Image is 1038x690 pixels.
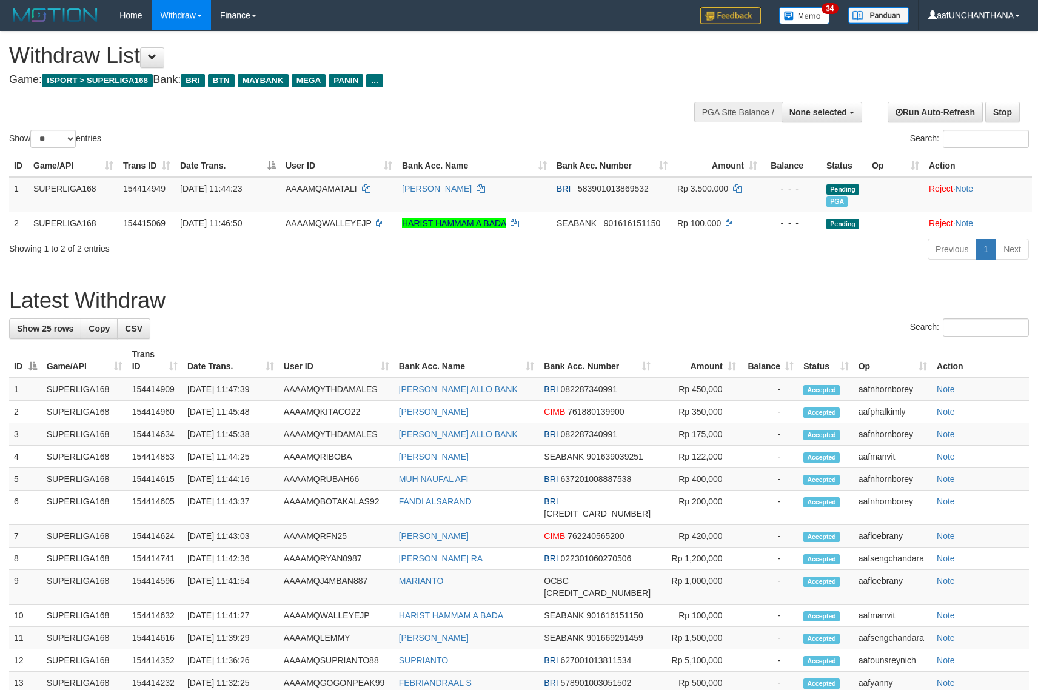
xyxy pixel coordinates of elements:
th: Status: activate to sort column ascending [799,343,854,378]
h1: Latest Withdraw [9,289,1029,313]
span: MAYBANK [238,74,289,87]
a: Note [937,678,955,688]
span: Copy 637201008887538 to clipboard [561,474,632,484]
span: Accepted [803,554,840,564]
input: Search: [943,130,1029,148]
td: AAAAMQBOTAKALAS92 [279,491,394,525]
td: 4 [9,446,42,468]
td: 1 [9,177,28,212]
a: FEBRIANDRAAL S [399,678,472,688]
td: - [741,525,799,548]
span: Accepted [803,611,840,621]
a: Note [937,407,955,417]
td: - [741,570,799,605]
a: [PERSON_NAME] [399,531,469,541]
span: OCBC [544,576,568,586]
td: 6 [9,491,42,525]
td: AAAAMQRYAN0987 [279,548,394,570]
td: 154414909 [127,378,182,401]
a: HARIST HAMMAM A BADA [399,611,503,620]
span: Accepted [803,385,840,395]
td: - [741,378,799,401]
td: [DATE] 11:45:48 [182,401,279,423]
td: - [741,649,799,672]
span: Accepted [803,656,840,666]
td: aafounsreynich [854,649,932,672]
span: BRI [544,429,558,439]
span: Accepted [803,497,840,507]
a: Note [956,184,974,193]
td: aafnhornborey [854,468,932,491]
td: - [741,548,799,570]
span: Accepted [803,475,840,485]
td: AAAAMQKITACO22 [279,401,394,423]
select: Showentries [30,130,76,148]
td: 154414632 [127,605,182,627]
a: FANDI ALSARAND [399,497,472,506]
td: Rp 100,000 [655,605,741,627]
td: 9 [9,570,42,605]
td: - [741,401,799,423]
th: Date Trans.: activate to sort column descending [175,155,281,177]
td: [DATE] 11:36:26 [182,649,279,672]
a: Note [937,497,955,506]
td: Rp 1,500,000 [655,627,741,649]
th: Status [822,155,867,177]
td: aafphalkimly [854,401,932,423]
td: - [741,468,799,491]
td: aafnhornborey [854,378,932,401]
td: Rp 1,000,000 [655,570,741,605]
td: Rp 450,000 [655,378,741,401]
span: BRI [181,74,204,87]
h1: Withdraw List [9,44,680,68]
span: Copy 762240565200 to clipboard [568,531,624,541]
td: 2 [9,401,42,423]
span: Rp 100.000 [677,218,721,228]
a: MUH NAUFAL AFI [399,474,469,484]
span: CIMB [544,407,565,417]
span: Accepted [803,634,840,644]
td: [DATE] 11:41:54 [182,570,279,605]
a: MARIANTO [399,576,444,586]
span: Copy 627001013811534 to clipboard [561,655,632,665]
td: Rp 420,000 [655,525,741,548]
th: ID [9,155,28,177]
img: MOTION_logo.png [9,6,101,24]
td: SUPERLIGA168 [42,548,127,570]
th: Balance: activate to sort column ascending [741,343,799,378]
span: Rp 3.500.000 [677,184,728,193]
div: PGA Site Balance / [694,102,782,122]
td: 154414616 [127,627,182,649]
span: Copy 761880139900 to clipboard [568,407,624,417]
span: MEGA [292,74,326,87]
a: [PERSON_NAME] [402,184,472,193]
span: ISPORT > SUPERLIGA168 [42,74,153,87]
td: 154414624 [127,525,182,548]
td: 11 [9,627,42,649]
a: Show 25 rows [9,318,81,339]
td: SUPERLIGA168 [42,649,127,672]
td: AAAAMQRUBAH66 [279,468,394,491]
div: - - - [767,183,817,195]
span: Copy 901639039251 to clipboard [586,452,643,461]
span: BRI [544,474,558,484]
td: SUPERLIGA168 [42,446,127,468]
th: Game/API: activate to sort column ascending [28,155,118,177]
a: 1 [976,239,996,260]
td: AAAAMQSUPRIANTO88 [279,649,394,672]
td: aafloebrany [854,570,932,605]
td: [DATE] 11:39:29 [182,627,279,649]
td: aafmanvit [854,446,932,468]
td: [DATE] 11:44:16 [182,468,279,491]
a: Previous [928,239,976,260]
th: Op: activate to sort column ascending [854,343,932,378]
a: Copy [81,318,118,339]
td: SUPERLIGA168 [42,570,127,605]
td: SUPERLIGA168 [42,423,127,446]
span: Copy 901616151150 to clipboard [586,611,643,620]
span: Marked by aafsengchandara [826,196,848,207]
td: AAAAMQWALLEYEJP [279,605,394,627]
td: aafmanvit [854,605,932,627]
td: [DATE] 11:44:25 [182,446,279,468]
span: [DATE] 11:46:50 [180,218,242,228]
